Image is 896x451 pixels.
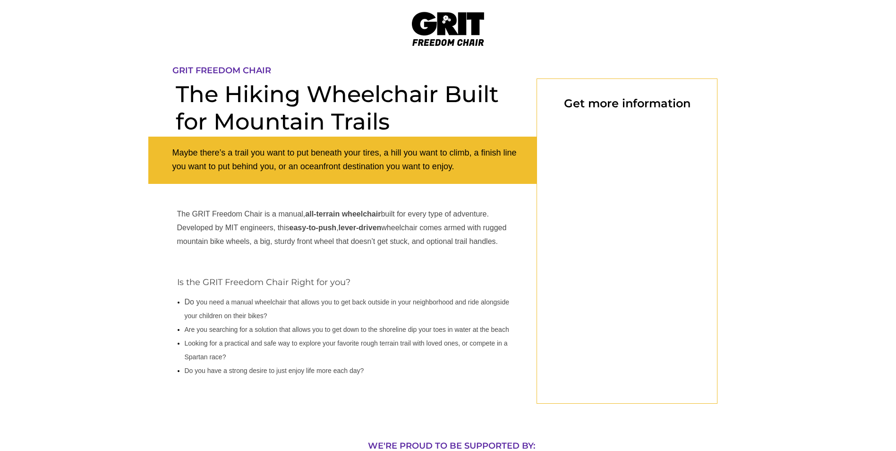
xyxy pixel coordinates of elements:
[177,210,507,245] span: The GRIT Freedom Chair is a manual, built for every type of adventure. Developed by MIT engineers...
[339,224,382,232] strong: lever-driven
[185,339,508,361] span: Looking for a practical and safe way to explore your favorite rough terrain trail with loved ones...
[177,277,350,287] span: Is the GRIT Freedom Chair Right for you?
[185,298,200,306] span: Do y
[553,124,701,387] iframe: Form 0
[564,96,691,110] span: Get more information
[172,65,271,76] span: GRIT FREEDOM CHAIR
[185,326,509,333] span: Are you searching for a solution that allows you to get down to the shoreline dip your toes in wa...
[305,210,381,218] strong: all-terrain wheelchair
[185,367,364,374] span: Do you have a strong desire to just enjoy life more each day?
[172,148,517,171] span: Maybe there’s a trail you want to put beneath your tires, a hill you want to climb, a finish line...
[176,80,499,135] span: The Hiking Wheelchair Built for Mountain Trails
[290,224,337,232] strong: easy-to-push
[185,298,509,320] span: ou need a manual wheelchair that allows you to get back outside in your neighborhood and ride alo...
[368,441,535,451] span: WE'RE PROUD TO BE SUPPORTED BY:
